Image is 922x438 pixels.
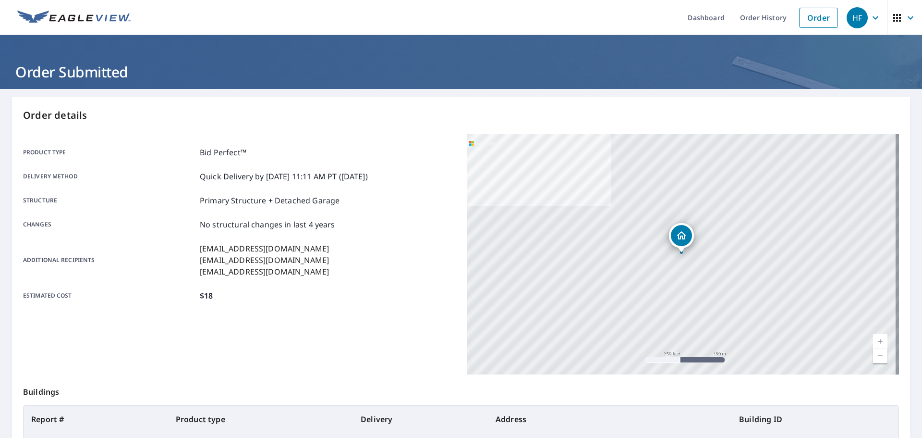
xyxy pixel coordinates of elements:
[488,406,731,433] th: Address
[873,334,887,349] a: Current Level 17, Zoom In
[353,406,488,433] th: Delivery
[168,406,353,433] th: Product type
[200,266,329,277] p: [EMAIL_ADDRESS][DOMAIN_NAME]
[200,195,340,206] p: Primary Structure + Detached Garage
[873,349,887,363] a: Current Level 17, Zoom Out
[669,223,694,253] div: Dropped pin, building 1, Residential property, 7960 Forest Blvd North Lauderdale, FL 33068
[200,147,246,158] p: Bid Perfect™
[23,290,196,301] p: Estimated cost
[23,171,196,182] p: Delivery method
[17,11,131,25] img: EV Logo
[200,219,335,230] p: No structural changes in last 4 years
[12,62,910,82] h1: Order Submitted
[23,108,899,123] p: Order details
[200,290,213,301] p: $18
[23,243,196,277] p: Additional recipients
[731,406,898,433] th: Building ID
[200,254,329,266] p: [EMAIL_ADDRESS][DOMAIN_NAME]
[200,171,368,182] p: Quick Delivery by [DATE] 11:11 AM PT ([DATE])
[200,243,329,254] p: [EMAIL_ADDRESS][DOMAIN_NAME]
[23,219,196,230] p: Changes
[23,195,196,206] p: Structure
[24,406,168,433] th: Report #
[23,375,899,405] p: Buildings
[23,147,196,158] p: Product type
[799,8,838,28] a: Order
[847,7,868,28] div: HF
